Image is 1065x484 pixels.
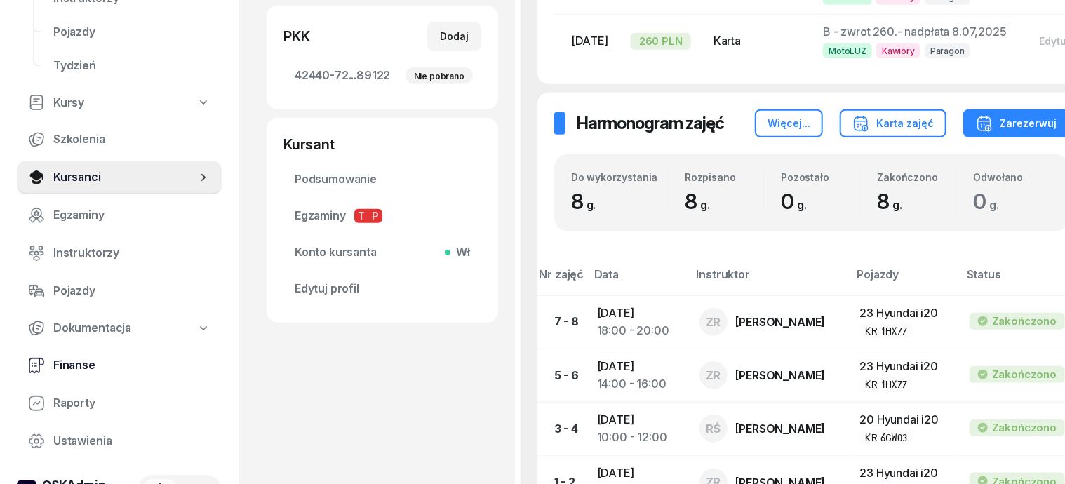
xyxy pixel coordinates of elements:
[283,199,481,233] a: EgzaminyTP
[974,189,1007,214] span: 0
[17,386,222,420] a: Raporty
[537,349,586,402] td: 5 - 6
[53,168,196,187] span: Kursanci
[17,161,222,194] a: Kursanci
[53,244,210,262] span: Instruktorzy
[283,272,481,306] a: Edytuj profil
[53,23,210,41] span: Pojazdy
[354,209,368,223] span: T
[866,325,908,337] div: KR 1HX77
[840,109,946,137] button: Karta zajęć
[852,115,934,132] div: Karta zajęć
[736,370,826,381] div: [PERSON_NAME]
[537,402,586,455] td: 3 - 4
[685,171,763,183] div: Rozpisano
[781,171,859,183] div: Pozostało
[571,171,667,183] div: Do wykorzystania
[283,27,310,46] div: PKK
[283,236,481,269] a: Konto kursantaWł
[295,67,470,85] span: 42440-72...89122
[53,282,210,300] span: Pojazdy
[586,265,688,295] th: Data
[860,464,947,483] div: 23 Hyundai i20
[974,171,1052,183] div: Odwołano
[878,189,910,214] span: 8
[990,198,1000,212] small: g.
[714,32,801,51] div: Karta
[17,236,222,270] a: Instruktorzy
[736,423,826,434] div: [PERSON_NAME]
[283,135,481,154] div: Kursant
[368,209,382,223] span: P
[597,322,677,340] div: 18:00 - 20:00
[736,316,826,328] div: [PERSON_NAME]
[53,319,131,337] span: Dokumentacja
[685,189,717,214] span: 8
[53,94,84,112] span: Kursy
[755,109,823,137] button: Więcej...
[823,43,872,58] span: MotoLUZ
[53,356,210,375] span: Finanse
[700,198,710,212] small: g.
[706,316,721,328] span: ZR
[427,22,481,51] button: Dodaj
[992,312,1057,330] div: Zakończono
[860,304,947,323] div: 23 Hyundai i20
[587,198,596,212] small: g.
[706,423,721,435] span: RŚ
[17,424,222,458] a: Ustawienia
[797,198,807,212] small: g.
[53,206,210,224] span: Egzaminy
[860,411,947,429] div: 20 Hyundai i20
[571,34,608,48] span: [DATE]
[42,15,222,49] a: Pojazdy
[295,207,470,225] span: Egzaminy
[992,419,1057,437] div: Zakończono
[866,431,908,443] div: KR 6GW03
[450,243,470,262] span: Wł
[878,171,956,183] div: Zakończono
[781,189,859,215] div: 0
[17,199,222,232] a: Egzaminy
[823,25,1007,39] span: B - zwrot 260.- nadpłata 8.07,2025
[849,265,958,295] th: Pojazdy
[992,365,1057,384] div: Zakończono
[17,349,222,382] a: Finanse
[42,49,222,83] a: Tydzień
[925,43,970,58] span: Paragon
[53,394,210,412] span: Raporty
[768,115,810,132] div: Więcej...
[577,112,724,135] h2: Harmonogram zajęć
[53,57,210,75] span: Tydzień
[976,115,1057,132] div: Zarezerwuj
[586,295,688,349] td: [DATE]
[866,378,908,390] div: KR 1HX77
[892,198,902,212] small: g.
[631,33,691,50] div: 260 PLN
[876,43,920,58] span: Kawiory
[586,402,688,455] td: [DATE]
[53,130,210,149] span: Szkolenia
[706,370,721,382] span: ZR
[295,243,470,262] span: Konto kursanta
[406,67,473,84] div: Nie pobrano
[53,432,210,450] span: Ustawienia
[283,163,481,196] a: Podsumowanie
[537,265,586,295] th: Nr zajęć
[571,189,603,214] span: 8
[597,375,677,394] div: 14:00 - 16:00
[860,358,947,376] div: 23 Hyundai i20
[283,59,481,93] a: 42440-72...89122Nie pobrano
[17,123,222,156] a: Szkolenia
[440,28,469,45] div: Dodaj
[17,87,222,119] a: Kursy
[537,295,586,349] td: 7 - 8
[597,429,677,447] div: 10:00 - 12:00
[295,170,470,189] span: Podsumowanie
[17,274,222,308] a: Pojazdy
[688,265,849,295] th: Instruktor
[586,349,688,402] td: [DATE]
[295,280,470,298] span: Edytuj profil
[17,312,222,344] a: Dokumentacja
